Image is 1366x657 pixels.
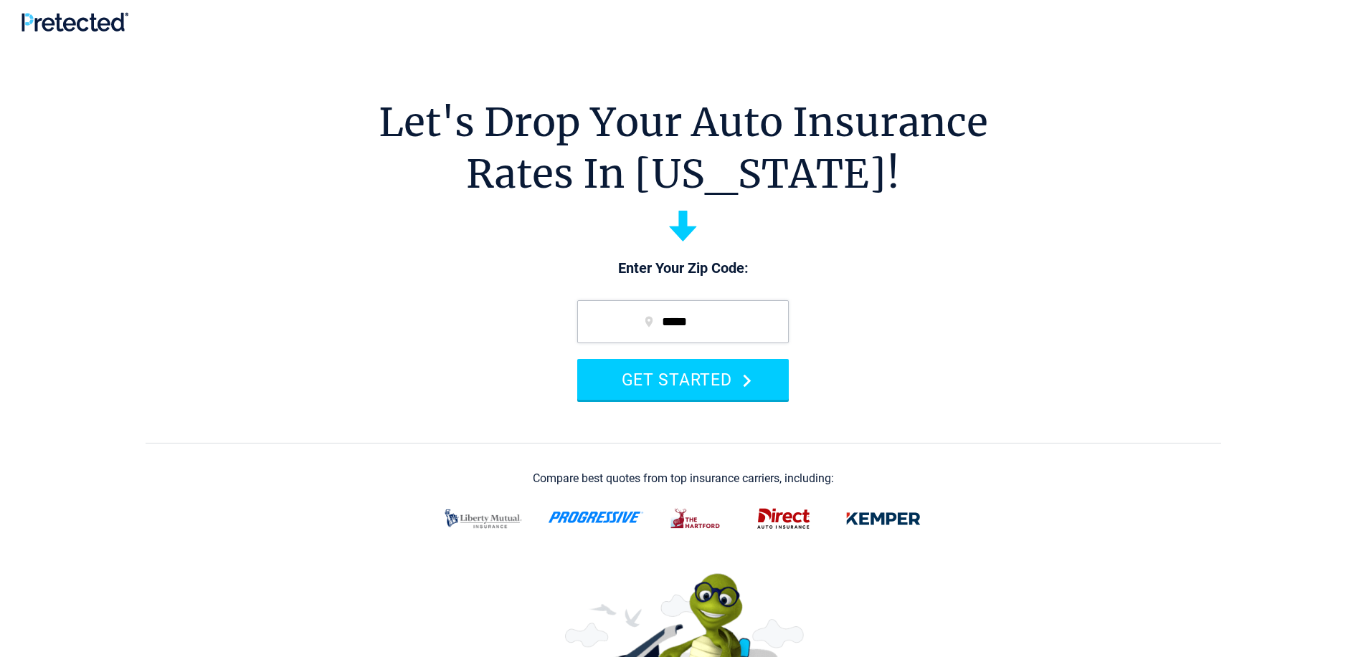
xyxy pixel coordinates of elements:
input: zip code [577,300,789,343]
p: Enter Your Zip Code: [563,259,803,279]
img: progressive [548,512,644,523]
img: thehartford [661,500,731,537]
div: Compare best quotes from top insurance carriers, including: [533,472,834,485]
img: liberty [436,500,531,537]
button: GET STARTED [577,359,789,400]
h1: Let's Drop Your Auto Insurance Rates In [US_STATE]! [379,97,988,200]
img: kemper [836,500,931,537]
img: direct [749,500,819,537]
img: Pretected Logo [22,12,128,32]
